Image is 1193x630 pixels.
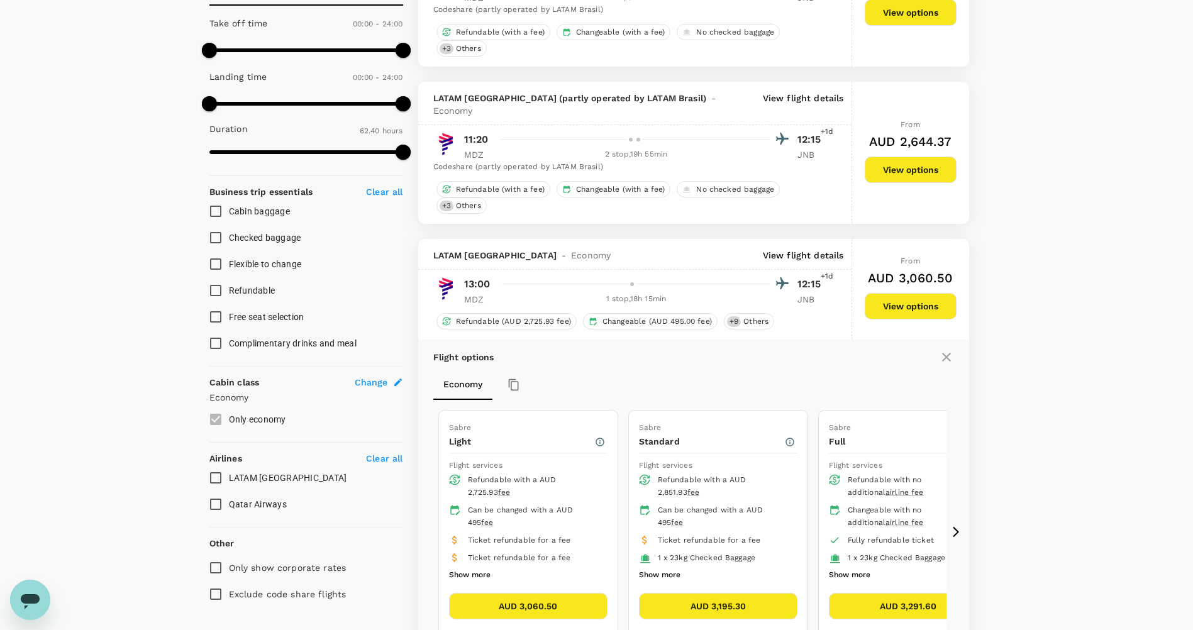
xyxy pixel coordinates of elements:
[209,187,313,197] strong: Business trip essentials
[209,70,267,83] p: Landing time
[829,461,882,470] span: Flight services
[366,185,402,198] p: Clear all
[797,148,829,161] p: JNB
[464,293,496,306] p: MDZ
[10,580,50,620] iframe: Button to launch messaging window
[687,488,699,497] span: fee
[436,313,577,329] div: Refundable (AUD 2,725.93 fee)
[436,24,550,40] div: Refundable (with a fee)
[229,206,290,216] span: Cabin baggage
[885,488,924,497] span: airline fee
[229,473,347,483] span: LATAM [GEOGRAPHIC_DATA]
[885,518,924,527] span: airline fee
[901,120,920,129] span: From
[229,414,286,424] span: Only economy
[597,316,717,327] span: Changeable (AUD 495.00 fee)
[451,43,486,54] span: Others
[865,157,957,183] button: View options
[571,27,670,38] span: Changeable (with a fee)
[557,181,670,197] div: Changeable (with a fee)
[433,4,829,16] div: Codeshare (partly operated by LATAM Brasil)
[468,504,597,529] div: Can be changed with a AUD 495
[464,132,489,147] p: 11:20
[464,277,491,292] p: 13:00
[829,567,870,583] button: Show more
[865,293,957,319] button: View options
[658,536,761,544] span: Ticket refundable for a fee
[209,377,260,387] strong: Cabin class
[829,423,852,432] span: Sabre
[468,536,571,544] span: Ticket refundable for a fee
[449,461,502,470] span: Flight services
[451,201,486,211] span: Others
[724,313,774,329] div: +9Others
[229,338,357,348] span: Complimentary drinks and meal
[691,184,779,195] span: No checked baggage
[848,553,946,562] span: 1 x 23kg Checked Baggage
[468,474,597,499] div: Refundable with a AUD 2,725.93
[639,423,662,432] span: Sabre
[639,461,692,470] span: Flight services
[658,474,787,499] div: Refundable with a AUD 2,851.93
[639,567,680,583] button: Show more
[571,184,670,195] span: Changeable (with a fee)
[691,27,779,38] span: No checked baggage
[436,181,550,197] div: Refundable (with a fee)
[229,499,287,509] span: Qatar Airways
[433,249,557,262] span: LATAM [GEOGRAPHIC_DATA]
[353,19,403,28] span: 00:00 - 24:00
[209,453,242,463] strong: Airlines
[738,316,774,327] span: Others
[821,270,833,283] span: +1d
[366,452,402,465] p: Clear all
[229,561,347,574] p: Only show corporate rates
[433,370,492,400] button: Economy
[829,593,987,619] button: AUD 3,291.60
[468,553,571,562] span: Ticket refundable for a fee
[464,148,496,161] p: MDZ
[449,435,594,448] p: Light
[727,316,741,327] span: + 9
[355,376,388,389] span: Change
[677,24,780,40] div: No checked baggage
[639,593,797,619] button: AUD 3,195.30
[449,567,491,583] button: Show more
[829,435,974,448] p: Full
[209,123,248,135] p: Duration
[209,17,268,30] p: Take off time
[671,518,683,527] span: fee
[763,249,844,262] p: View flight details
[658,553,756,562] span: 1 x 23kg Checked Baggage
[797,132,829,147] p: 12:15
[797,277,829,292] p: 12:15
[229,259,302,269] span: Flexible to change
[449,423,472,432] span: Sabre
[848,474,977,499] div: Refundable with no additional
[229,285,275,296] span: Refundable
[503,148,770,161] div: 2 stop , 19h 55min
[481,518,493,527] span: fee
[869,131,952,152] h6: AUD 2,644.37
[451,316,576,327] span: Refundable (AUD 2,725.93 fee)
[433,104,473,117] span: Economy
[848,504,977,529] div: Changeable with no additional
[706,92,721,104] span: -
[229,233,301,243] span: Checked baggage
[821,126,833,138] span: +1d
[209,537,235,550] p: Other
[868,268,953,288] h6: AUD 3,060.50
[763,92,844,117] p: View flight details
[583,313,718,329] div: Changeable (AUD 495.00 fee)
[571,249,611,262] span: Economy
[901,257,920,265] span: From
[436,40,487,57] div: +3Others
[433,161,829,174] div: Codeshare (partly operated by LATAM Brasil)
[433,131,458,157] img: LA
[503,293,770,306] div: 1 stop , 18h 15min
[639,435,784,448] p: Standard
[229,312,304,322] span: Free seat selection
[440,201,453,211] span: + 3
[848,536,934,544] span: Fully refundable ticket
[353,73,403,82] span: 00:00 - 24:00
[433,276,458,301] img: LA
